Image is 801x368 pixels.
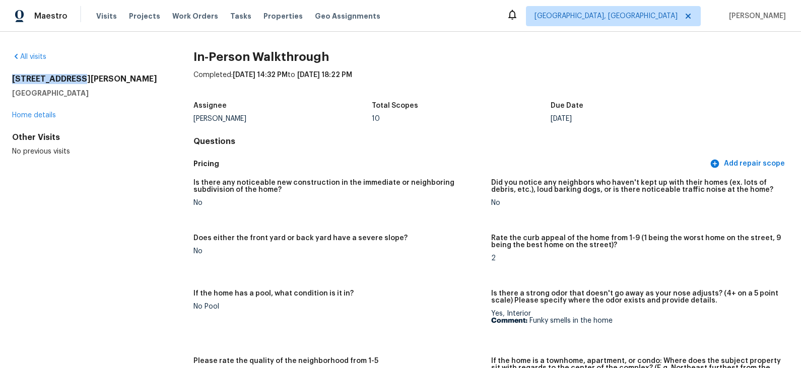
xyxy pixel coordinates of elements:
[172,11,218,21] span: Work Orders
[491,235,781,249] h5: Rate the curb appeal of the home from 1-9 (1 being the worst home on the street, 9 being the best...
[708,155,789,173] button: Add repair scope
[12,112,56,119] a: Home details
[551,115,729,122] div: [DATE]
[491,317,527,324] b: Comment:
[193,303,483,310] div: No Pool
[372,102,418,109] h5: Total Scopes
[491,310,781,324] div: Yes, Interior
[193,357,378,364] h5: Please rate the quality of the neighborhood from 1-5
[193,199,483,206] div: No
[535,11,678,21] span: [GEOGRAPHIC_DATA], [GEOGRAPHIC_DATA]
[193,102,227,109] h5: Assignee
[193,179,483,193] h5: Is there any noticeable new construction in the immediate or neighboring subdivision of the home?
[193,248,483,255] div: No
[193,235,408,242] h5: Does either the front yard or back yard have a severe slope?
[551,102,583,109] h5: Due Date
[129,11,160,21] span: Projects
[372,115,551,122] div: 10
[725,11,786,21] span: [PERSON_NAME]
[263,11,303,21] span: Properties
[297,71,352,79] span: [DATE] 18:22 PM
[193,52,789,62] h2: In-Person Walkthrough
[96,11,117,21] span: Visits
[491,255,781,262] div: 2
[193,159,708,169] h5: Pricing
[12,88,161,98] h5: [GEOGRAPHIC_DATA]
[491,199,781,206] div: No
[34,11,68,21] span: Maestro
[12,74,161,84] h2: [STREET_ADDRESS][PERSON_NAME]
[193,290,354,297] h5: If the home has a pool, what condition is it in?
[12,53,46,60] a: All visits
[491,317,781,324] p: Funky smells in the home
[491,179,781,193] h5: Did you notice any neighbors who haven't kept up with their homes (ex. lots of debris, etc.), lou...
[12,132,161,142] div: Other Visits
[712,158,785,170] span: Add repair scope
[12,148,70,155] span: No previous visits
[193,136,789,146] h4: Questions
[193,70,789,96] div: Completed: to
[233,71,288,79] span: [DATE] 14:32 PM
[315,11,380,21] span: Geo Assignments
[230,13,251,20] span: Tasks
[193,115,372,122] div: [PERSON_NAME]
[491,290,781,304] h5: Is there a strong odor that doesn't go away as your nose adjusts? (4+ on a 5 point scale) Please ...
